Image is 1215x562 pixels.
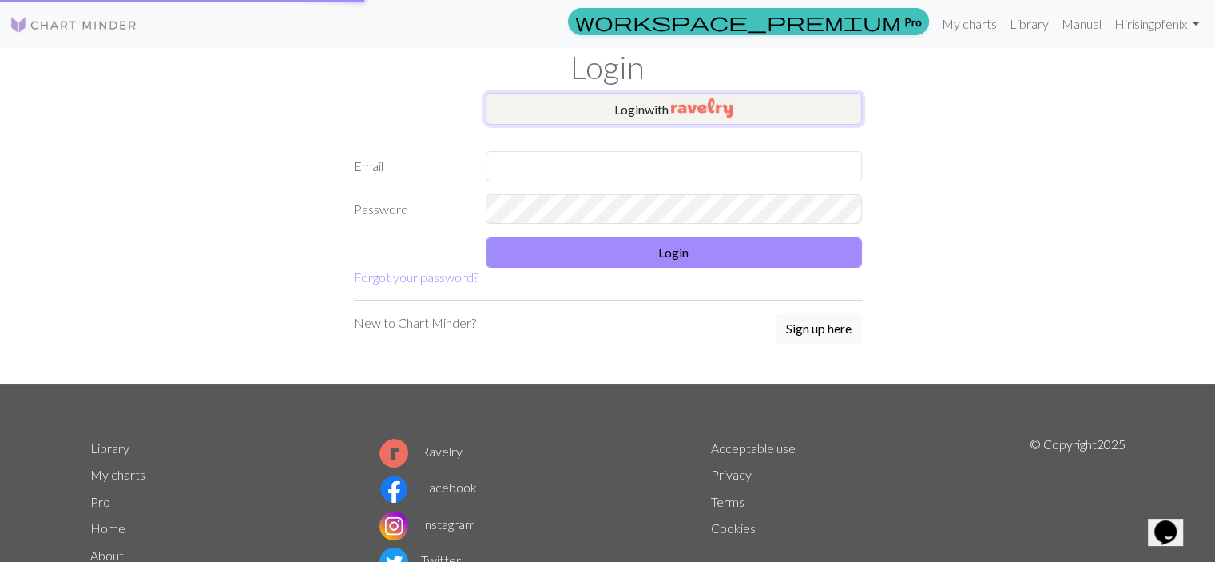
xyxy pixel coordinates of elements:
[486,237,862,268] button: Login
[711,494,744,509] a: Terms
[1108,8,1205,40] a: Hirisingpfenix
[90,494,110,509] a: Pro
[776,313,862,345] a: Sign up here
[1055,8,1108,40] a: Manual
[90,520,125,536] a: Home
[90,467,145,482] a: My charts
[776,313,862,344] button: Sign up here
[671,98,733,118] img: Ravelry
[379,516,475,532] a: Instagram
[935,8,1003,40] a: My charts
[1003,8,1055,40] a: Library
[10,15,137,34] img: Logo
[344,194,476,225] label: Password
[379,439,408,468] img: Ravelry logo
[379,512,408,540] img: Instagram logo
[379,475,408,504] img: Facebook logo
[344,151,476,181] label: Email
[711,520,756,536] a: Cookies
[711,440,796,456] a: Acceptable use
[1148,498,1199,546] iframe: chat widget
[379,444,463,459] a: Ravelry
[379,480,477,495] a: Facebook
[354,313,476,333] p: New to Chart Minder?
[575,10,901,33] span: workspace_premium
[354,269,478,285] a: Forgot your password?
[81,48,1135,86] h1: Login
[711,467,752,482] a: Privacy
[568,8,929,35] a: Pro
[486,93,862,125] button: Loginwith
[90,440,129,456] a: Library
